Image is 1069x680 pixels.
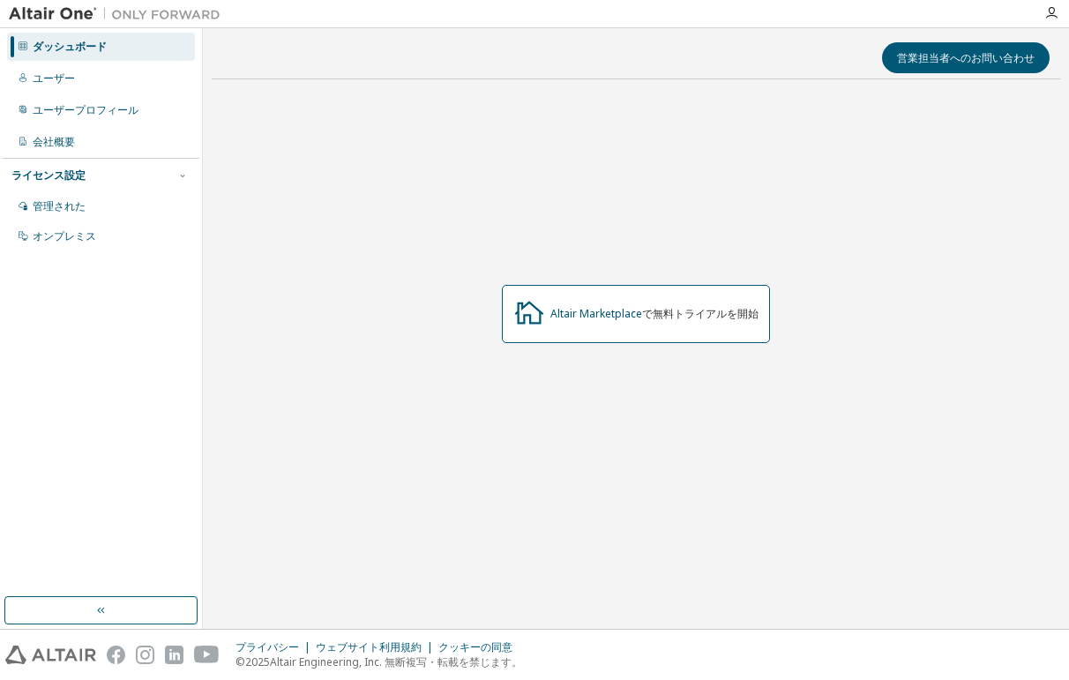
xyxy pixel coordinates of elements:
[33,198,86,213] font: 管理された
[550,306,642,321] a: Altair Marketplace
[438,639,512,654] font: クッキーの同意
[235,654,245,669] font: ©
[194,646,220,664] img: youtube.svg
[897,50,1035,65] font: 営業担当者へのお問い合わせ
[9,5,229,23] img: アルタイルワン
[33,39,107,54] font: ダッシュボード
[33,134,75,149] font: 会社概要
[33,102,138,117] font: ユーザープロフィール
[882,42,1050,73] button: 営業担当者へのお問い合わせ
[33,71,75,86] font: ユーザー
[245,654,270,669] font: 2025
[107,646,125,664] img: facebook.svg
[5,646,96,664] img: altair_logo.svg
[642,306,759,321] font: で無料トライアルを開始
[33,228,96,243] font: オンプレミス
[165,646,183,664] img: linkedin.svg
[270,654,522,669] font: Altair Engineering, Inc. 無断複写・転載を禁じます。
[11,168,86,183] font: ライセンス設定
[316,639,422,654] font: ウェブサイト利用規約
[235,639,299,654] font: プライバシー
[136,646,154,664] img: instagram.svg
